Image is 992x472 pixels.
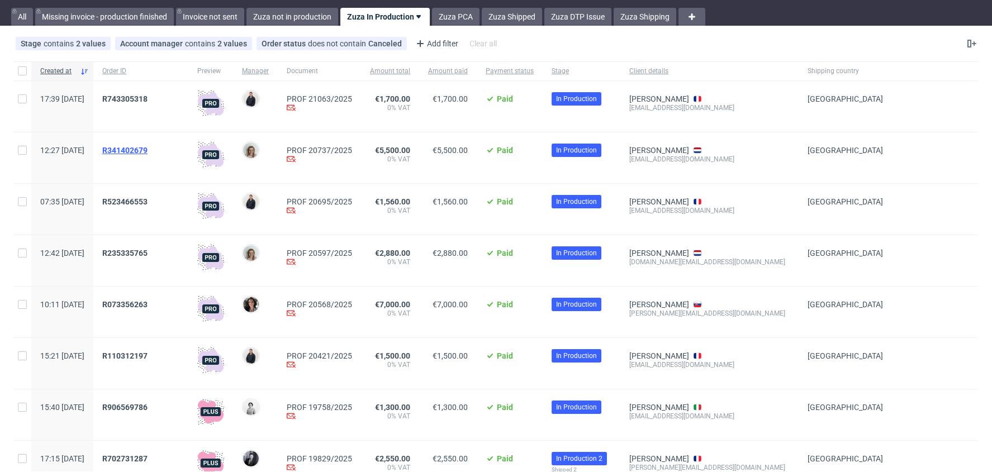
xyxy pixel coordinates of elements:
[629,146,689,155] a: [PERSON_NAME]
[197,90,224,117] img: pro-icon.017ec5509f39f3e742e3.png
[629,249,689,258] a: [PERSON_NAME]
[243,194,259,209] img: Adrian Margula
[552,66,611,76] span: Stage
[808,300,883,309] span: [GEOGRAPHIC_DATA]
[629,94,689,103] a: [PERSON_NAME]
[370,258,410,266] span: 0% VAT
[428,66,468,76] span: Amount paid
[614,8,676,26] a: Zuza Shipping
[433,454,468,463] span: €2,550.00
[243,348,259,364] img: Adrian Margula
[287,146,352,155] a: PROF 20737/2025
[287,351,352,360] a: PROF 20421/2025
[629,206,790,215] div: [EMAIL_ADDRESS][DOMAIN_NAME]
[102,249,150,258] a: R235335765
[556,402,597,412] span: In Production
[287,300,352,309] a: PROF 20568/2025
[308,39,368,48] span: does not contain
[11,8,33,26] a: All
[176,8,244,26] a: Invoice not sent
[197,295,224,322] img: pro-icon.017ec5509f39f3e742e3.png
[287,249,352,258] a: PROF 20597/2025
[102,249,148,258] span: R235335765
[556,454,602,464] span: In Production 2
[486,66,534,76] span: Payment status
[40,94,84,103] span: 17:39 [DATE]
[375,197,410,206] span: €1,560.00
[44,39,76,48] span: contains
[370,206,410,215] span: 0% VAT
[629,103,790,112] div: [EMAIL_ADDRESS][DOMAIN_NAME]
[370,309,410,318] span: 0% VAT
[497,454,513,463] span: Paid
[197,141,224,168] img: pro-icon.017ec5509f39f3e742e3.png
[243,245,259,261] img: Monika Poźniak
[497,146,513,155] span: Paid
[368,39,402,48] div: Canceled
[102,197,150,206] a: R523466553
[102,403,150,412] a: R906569786
[497,403,513,412] span: Paid
[808,454,883,463] span: [GEOGRAPHIC_DATA]
[375,403,410,412] span: €1,300.00
[375,94,410,103] span: €1,700.00
[102,197,148,206] span: R523466553
[287,454,352,463] a: PROF 19829/2025
[433,351,468,360] span: €1,500.00
[497,351,513,360] span: Paid
[102,300,148,309] span: R073356263
[243,91,259,107] img: Adrian Margula
[375,454,410,463] span: €2,550.00
[246,8,338,26] a: Zuza not in production
[556,145,597,155] span: In Production
[242,66,269,76] span: Manager
[185,39,217,48] span: contains
[629,412,790,421] div: [EMAIL_ADDRESS][DOMAIN_NAME]
[556,299,597,309] span: In Production
[197,244,224,271] img: pro-icon.017ec5509f39f3e742e3.png
[808,249,883,258] span: [GEOGRAPHIC_DATA]
[497,94,513,103] span: Paid
[370,155,410,164] span: 0% VAT
[432,8,480,26] a: Zuza PCA
[629,351,689,360] a: [PERSON_NAME]
[197,398,224,425] img: plus-icon.676465ae8f3a83198b3f.png
[217,39,247,48] div: 2 values
[340,8,430,26] a: Zuza In Production
[375,249,410,258] span: €2,880.00
[497,197,513,206] span: Paid
[467,36,499,51] div: Clear all
[808,146,883,155] span: [GEOGRAPHIC_DATA]
[197,347,224,374] img: pro-icon.017ec5509f39f3e742e3.png
[629,403,689,412] a: [PERSON_NAME]
[411,35,461,53] div: Add filter
[370,412,410,421] span: 0% VAT
[370,103,410,112] span: 0% VAT
[433,197,468,206] span: €1,560.00
[102,300,150,309] a: R073356263
[40,351,84,360] span: 15:21 [DATE]
[40,66,75,76] span: Created at
[287,197,352,206] a: PROF 20695/2025
[40,403,84,412] span: 15:40 [DATE]
[808,66,883,76] span: Shipping country
[21,39,44,48] span: Stage
[102,66,179,76] span: Order ID
[629,258,790,266] div: [DOMAIN_NAME][EMAIL_ADDRESS][DOMAIN_NAME]
[40,300,84,309] span: 10:11 [DATE]
[243,399,259,415] img: Dudek Mariola
[243,297,259,312] img: Moreno Martinez Cristina
[370,463,410,472] span: 0% VAT
[370,360,410,369] span: 0% VAT
[544,8,611,26] a: Zuza DTP Issue
[40,197,84,206] span: 07:35 [DATE]
[375,300,410,309] span: €7,000.00
[556,197,597,207] span: In Production
[375,146,410,155] span: €5,500.00
[102,146,150,155] a: R341402679
[433,300,468,309] span: €7,000.00
[40,249,84,258] span: 12:42 [DATE]
[629,309,790,318] div: [PERSON_NAME][EMAIL_ADDRESS][DOMAIN_NAME]
[482,8,542,26] a: Zuza Shipped
[433,249,468,258] span: €2,880.00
